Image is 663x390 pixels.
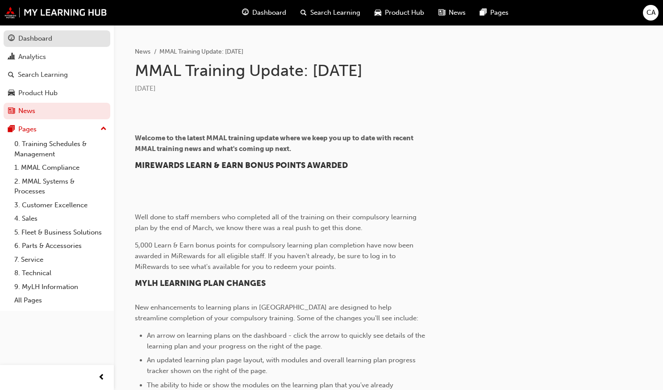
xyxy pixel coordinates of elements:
span: pages-icon [480,7,487,18]
a: All Pages [11,294,110,307]
span: News [449,8,466,18]
a: search-iconSearch Learning [293,4,367,22]
li: MMAL Training Update: [DATE] [159,47,243,57]
a: 1. MMAL Compliance [11,161,110,175]
span: MYLH LEARNING PLAN CHANGES [135,278,266,288]
span: Product Hub [385,8,424,18]
div: Product Hub [18,88,58,98]
div: Pages [18,124,37,134]
a: 5. Fleet & Business Solutions [11,226,110,239]
a: Search Learning [4,67,110,83]
span: [DATE] [135,84,156,92]
a: News [4,103,110,119]
span: Dashboard [252,8,286,18]
span: guage-icon [242,7,249,18]
a: news-iconNews [431,4,473,22]
a: 8. Technical [11,266,110,280]
a: 4. Sales [11,212,110,226]
a: 3. Customer Excellence [11,198,110,212]
a: Product Hub [4,85,110,101]
span: 5,000 Learn & Earn bonus points for compulsory learning plan completion have now been awarded in ... [135,241,415,271]
span: car-icon [8,89,15,97]
h1: MMAL Training Update: [DATE] [135,61,494,80]
a: guage-iconDashboard [235,4,293,22]
a: pages-iconPages [473,4,516,22]
span: guage-icon [8,35,15,43]
div: Analytics [18,52,46,62]
a: 7. Service [11,253,110,267]
span: MIREWARDS LEARN & EARN BONUS POINTS AWARDED [135,160,348,170]
span: An arrow on learning plans on the dashboard - click the arrow to quickly see details of the learn... [147,331,427,350]
button: Pages [4,121,110,138]
a: Analytics [4,49,110,65]
button: CA [643,5,659,21]
span: Pages [490,8,509,18]
a: News [135,48,150,55]
div: Dashboard [18,34,52,44]
img: mmal [4,7,107,18]
a: 6. Parts & Accessories [11,239,110,253]
span: news-icon [8,107,15,115]
span: chart-icon [8,53,15,61]
a: 2. MMAL Systems & Processes [11,175,110,198]
a: 0. Training Schedules & Management [11,137,110,161]
a: Dashboard [4,30,110,47]
span: search-icon [8,71,14,79]
span: Search Learning [310,8,360,18]
span: CA [646,8,655,18]
span: search-icon [300,7,307,18]
button: DashboardAnalyticsSearch LearningProduct HubNews [4,29,110,121]
span: An updated learning plan page layout, with modules and overall learning plan progress tracker sho... [147,356,417,375]
span: New enhancements to learning plans in [GEOGRAPHIC_DATA] are designed to help streamline completio... [135,303,418,322]
span: Welcome to the latest MMAL training update where we keep you up to date with recent MMAL training... [135,134,415,153]
span: news-icon [438,7,445,18]
a: 9. MyLH Information [11,280,110,294]
span: up-icon [100,123,107,135]
span: prev-icon [98,372,105,383]
a: car-iconProduct Hub [367,4,431,22]
span: Well done to staff members who completed all of the training on their compulsory learning plan by... [135,213,418,232]
div: Search Learning [18,70,68,80]
span: car-icon [375,7,381,18]
span: pages-icon [8,126,15,134]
